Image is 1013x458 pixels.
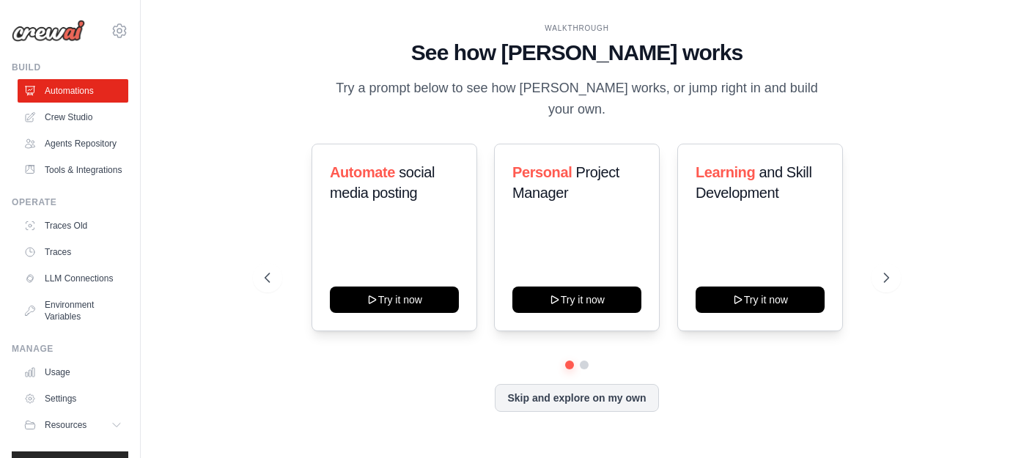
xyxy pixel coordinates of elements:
button: Try it now [696,287,825,313]
button: Resources [18,413,128,437]
div: Manage [12,343,128,355]
a: Automations [18,79,128,103]
span: Resources [45,419,86,431]
button: Skip and explore on my own [495,384,658,412]
button: Try it now [512,287,641,313]
a: LLM Connections [18,267,128,290]
a: Environment Variables [18,293,128,328]
img: Logo [12,20,85,42]
span: social media posting [330,164,435,201]
div: Build [12,62,128,73]
a: Agents Repository [18,132,128,155]
span: Learning [696,164,755,180]
p: Try a prompt below to see how [PERSON_NAME] works, or jump right in and build your own. [331,78,823,121]
span: Personal [512,164,572,180]
span: Automate [330,164,395,180]
a: Crew Studio [18,106,128,129]
button: Try it now [330,287,459,313]
a: Traces [18,240,128,264]
a: Tools & Integrations [18,158,128,182]
h1: See how [PERSON_NAME] works [265,40,890,66]
div: WALKTHROUGH [265,23,890,34]
a: Traces Old [18,214,128,237]
a: Usage [18,361,128,384]
span: and Skill Development [696,164,811,201]
div: Operate [12,196,128,208]
a: Settings [18,387,128,410]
